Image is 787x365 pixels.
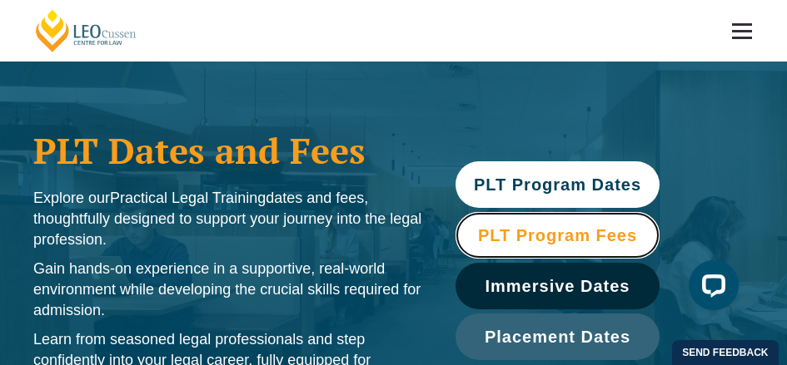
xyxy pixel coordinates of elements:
a: Immersive Dates [456,263,660,309]
span: Practical Legal Training [110,190,266,206]
iframe: LiveChat chat widget [675,254,745,323]
span: PLT Program Fees [478,227,637,244]
a: PLT Program Fees [456,212,660,259]
p: Gain hands-on experience in a supportive, real-world environment while developing the crucial ski... [33,259,422,321]
a: Placement Dates [456,313,660,360]
span: Immersive Dates [486,278,630,294]
a: [PERSON_NAME] Centre for Law [33,8,139,53]
p: Explore our dates and fees, thoughtfully designed to support your journey into the legal profession. [33,188,422,250]
a: PLT Program Dates [456,161,660,208]
span: Placement Dates [485,328,630,345]
h1: PLT Dates and Fees [33,130,422,171]
span: PLT Program Dates [474,176,641,193]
